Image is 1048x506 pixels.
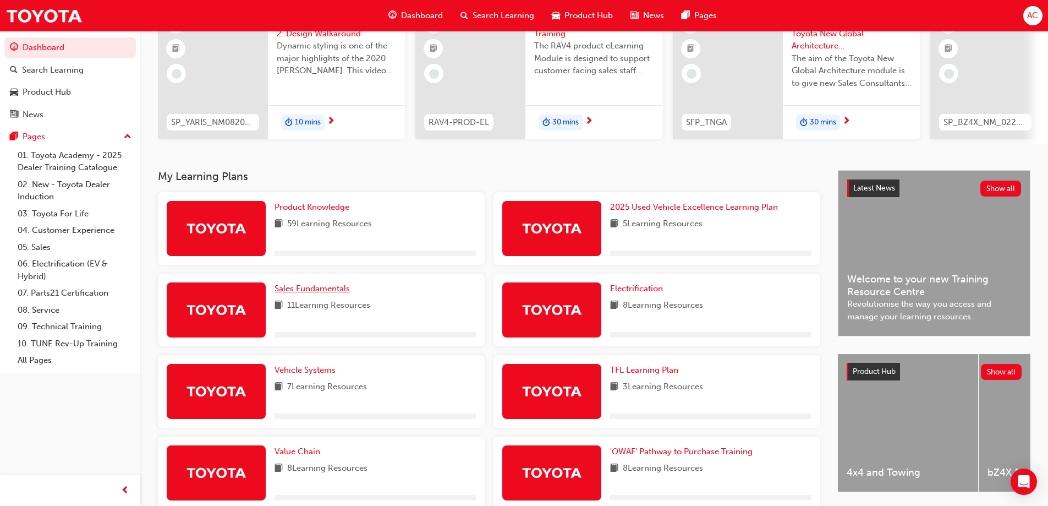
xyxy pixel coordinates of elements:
span: book-icon [275,299,283,313]
a: 05. Sales [13,239,136,256]
span: Product Knowledge [275,202,349,212]
span: 8 Learning Resources [287,462,367,476]
span: Vehicle Systems [275,365,336,375]
div: Pages [23,130,45,143]
div: Product Hub [23,86,71,99]
span: Welcome to your new Training Resource Centre [847,273,1021,298]
button: Show all [981,364,1022,380]
div: Search Learning [22,64,84,77]
a: guage-iconDashboard [380,4,452,27]
span: RAV4-PROD-EL [429,116,489,129]
span: search-icon [10,66,18,75]
button: AC [1023,6,1042,25]
a: Dashboard [4,37,136,58]
a: 0SFP_TNGASales Fundamentals Toyota New Global Architecture eLearning ModuleThe aim of the Toyota ... [673,6,920,139]
a: TFL Learning Plan [610,364,683,377]
span: booktick-icon [172,42,180,56]
span: book-icon [610,217,618,231]
span: next-icon [585,117,593,127]
span: 5 Learning Resources [623,217,703,231]
span: booktick-icon [945,42,952,56]
a: Search Learning [4,60,136,80]
a: 02. New - Toyota Dealer Induction [13,176,136,205]
a: Product Hub [4,82,136,102]
a: 08. Service [13,302,136,319]
span: search-icon [460,9,468,23]
span: Search Learning [473,9,534,22]
a: Electrification [610,282,667,295]
span: SP_YARIS_NM0820_EL_02 [171,116,255,129]
span: up-icon [124,130,131,144]
span: SFP_TNGA [686,116,727,129]
span: Latest News [853,183,895,193]
a: news-iconNews [622,4,673,27]
span: news-icon [630,9,639,23]
span: learningRecordVerb_NONE-icon [172,69,182,79]
span: news-icon [10,110,18,120]
span: Sales Fundamentals Toyota New Global Architecture eLearning Module [792,15,912,52]
a: Latest NewsShow allWelcome to your new Training Resource CentreRevolutionise the way you access a... [838,170,1030,336]
span: duration-icon [800,116,808,130]
span: learningRecordVerb_NONE-icon [429,69,439,79]
span: Product Hub [564,9,613,22]
span: 11 Learning Resources [287,299,370,313]
a: Latest NewsShow all [847,179,1021,197]
span: booktick-icon [430,42,437,56]
span: TFL Learning Plan [610,365,678,375]
span: book-icon [275,380,283,394]
div: Open Intercom Messenger [1011,469,1037,495]
span: book-icon [275,462,283,476]
a: Product HubShow all [847,363,1022,380]
span: Sales Fundamentals [275,284,350,293]
span: 8 Learning Resources [623,462,703,476]
img: Trak [522,463,582,482]
a: News [4,105,136,125]
a: 10. TUNE Rev-Up Training [13,335,136,352]
a: 09. Technical Training [13,318,136,335]
span: 8 Learning Resources [623,299,703,313]
span: The RAV4 product eLearning Module is designed to support customer facing sales staff with introdu... [534,40,654,77]
span: book-icon [610,462,618,476]
span: learningRecordVerb_NONE-icon [687,69,696,79]
a: 'OWAF' Pathway to Purchase Training [610,445,757,458]
a: 03. Toyota For Life [13,205,136,222]
a: 04. Customer Experience [13,222,136,239]
img: Trak [186,219,246,238]
h3: My Learning Plans [158,170,820,183]
span: SP_BZ4X_NM_0224_EL01 [943,116,1027,129]
span: 4x4 and Towing [847,466,969,479]
span: next-icon [327,117,335,127]
img: Trak [186,300,246,319]
a: 01. Toyota Academy - 2025 Dealer Training Catalogue [13,147,136,176]
a: 0SP_YARIS_NM0820_EL_022020 Yaris - Module 2: Design WalkaroundDynamic styling is one of the major... [158,6,405,139]
a: Sales Fundamentals [275,282,354,295]
a: 06. Electrification (EV & Hybrid) [13,255,136,285]
span: AC [1027,9,1038,22]
a: 2025 Used Vehicle Excellence Learning Plan [610,201,782,214]
a: Trak [6,3,83,28]
span: 10 mins [295,116,321,129]
span: guage-icon [388,9,397,23]
span: 'OWAF' Pathway to Purchase Training [610,447,753,456]
button: DashboardSearch LearningProduct HubNews [4,35,136,127]
span: 30 mins [552,116,579,129]
img: Trak [522,382,582,401]
span: The aim of the Toyota New Global Architecture module is to give new Sales Consultants and Sales P... [792,52,912,90]
span: pages-icon [682,9,690,23]
a: pages-iconPages [673,4,726,27]
span: duration-icon [285,116,293,130]
a: All Pages [13,352,136,369]
span: next-icon [842,117,851,127]
span: duration-icon [542,116,550,130]
span: 7 Learning Resources [287,380,367,394]
span: Product Hub [853,367,896,376]
span: learningRecordVerb_NONE-icon [944,69,954,79]
a: search-iconSearch Learning [452,4,543,27]
img: Trak [186,382,246,401]
span: pages-icon [10,132,18,142]
span: book-icon [610,299,618,313]
a: Vehicle Systems [275,364,340,377]
span: Value Chain [275,447,320,456]
span: car-icon [10,88,18,97]
span: book-icon [610,380,618,394]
